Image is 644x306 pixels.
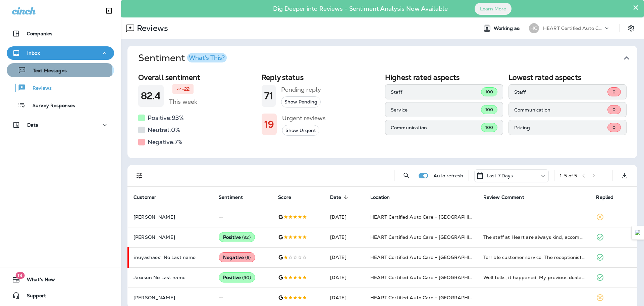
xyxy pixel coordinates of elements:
div: Positive [219,232,255,242]
div: Positive [219,272,255,282]
div: The staff at Heart are always kind, accommodating, and honest with everything when we bring our c... [483,234,586,241]
span: HEART Certified Auto Care - [GEOGRAPHIC_DATA] [370,254,491,260]
button: Data [7,118,114,132]
span: Review Comment [483,194,533,200]
button: Show Urgent [282,125,319,136]
p: Dig Deeper into Reviews - Sentiment Analysis Now Available [254,8,467,10]
span: HEART Certified Auto Care - [GEOGRAPHIC_DATA] [370,234,491,240]
p: [PERSON_NAME] [133,295,208,300]
div: 1 - 5 of 5 [560,173,577,178]
p: Staff [514,89,607,95]
span: ( 6 ) [245,255,251,260]
p: [PERSON_NAME] [133,234,208,240]
span: Date [330,194,341,200]
span: Score [278,194,300,200]
span: HEART Certified Auto Care - [GEOGRAPHIC_DATA] [370,274,491,280]
span: 0 [612,107,615,113]
div: What's This? [189,55,225,61]
span: 100 [485,107,493,113]
div: Terrible customer service. The receptionist is a despotic person who is not interested in satisfy... [483,254,586,261]
td: [DATE] [325,227,365,247]
span: ( 90 ) [242,275,251,280]
td: -- [213,207,273,227]
button: Close [633,2,639,13]
span: ( 92 ) [242,234,251,240]
span: Working as: [494,26,522,31]
span: Support [20,293,46,301]
span: 100 [485,89,493,95]
span: Location [370,194,398,200]
span: Location [370,194,390,200]
button: 19What's New [7,273,114,286]
h2: Highest rated aspects [385,73,503,82]
button: Collapse Sidebar [100,4,118,17]
td: [DATE] [325,267,365,288]
td: [DATE] [325,247,365,267]
span: 0 [612,125,615,130]
button: Companies [7,27,114,40]
span: 100 [485,125,493,130]
p: Survey Responses [26,103,75,109]
div: HC [529,23,539,33]
h5: Neutral: 0 % [148,125,180,135]
span: HEART Certified Auto Care - [GEOGRAPHIC_DATA] [370,295,491,301]
button: Search Reviews [400,169,413,182]
button: Survey Responses [7,98,114,112]
p: -22 [182,86,190,92]
span: What's New [20,277,55,285]
h2: Overall sentiment [138,73,256,82]
button: Inbox [7,46,114,60]
button: What's This? [187,53,227,62]
p: Companies [27,31,52,36]
span: Customer [133,194,165,200]
span: 0 [612,89,615,95]
button: Export as CSV [618,169,631,182]
p: Service [391,107,481,113]
h5: Negative: 7 % [148,137,182,147]
p: Pricing [514,125,607,130]
span: Date [330,194,350,200]
img: Detect Auto [635,230,641,236]
h5: This week [169,96,197,107]
button: Support [7,289,114,302]
button: Learn More [475,3,512,15]
div: Well folks, it happened. My previous dealer serviced Audi A3. One morning on my way to work. My A... [483,274,586,281]
button: SentimentWhat's This? [133,46,643,71]
span: Sentiment [219,194,243,200]
p: Jaxxsun No Last name [133,275,208,280]
p: [PERSON_NAME] [133,214,208,220]
span: Review Comment [483,194,524,200]
span: Score [278,194,291,200]
p: Data [27,122,39,128]
h1: Sentiment [138,52,227,64]
p: HEART Certified Auto Care [543,26,603,31]
p: inuyashaex1 No Last name [134,255,208,260]
span: Sentiment [219,194,252,200]
p: Text Messages [26,68,67,74]
h5: Pending reply [281,84,321,95]
p: Last 7 Days [487,173,513,178]
p: Reviews [26,85,52,92]
button: Reviews [7,81,114,95]
h2: Lowest rated aspects [508,73,627,82]
h1: 71 [264,90,273,101]
div: Negative [219,252,255,262]
h5: Positive: 93 % [148,113,184,123]
h1: 19 [264,119,274,130]
span: Customer [133,194,156,200]
h2: Reply status [262,73,380,82]
p: Staff [391,89,481,95]
button: Show Pending [281,96,321,107]
p: Communication [514,107,607,113]
span: HEART Certified Auto Care - [GEOGRAPHIC_DATA] [370,214,491,220]
p: Auto refresh [433,173,463,178]
button: Settings [625,22,637,34]
td: [DATE] [325,207,365,227]
span: Replied [596,194,622,200]
h5: Urgent reviews [282,113,326,124]
button: Filters [133,169,146,182]
p: Inbox [27,50,40,56]
span: Replied [596,194,613,200]
button: Text Messages [7,63,114,77]
p: Communication [391,125,481,130]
